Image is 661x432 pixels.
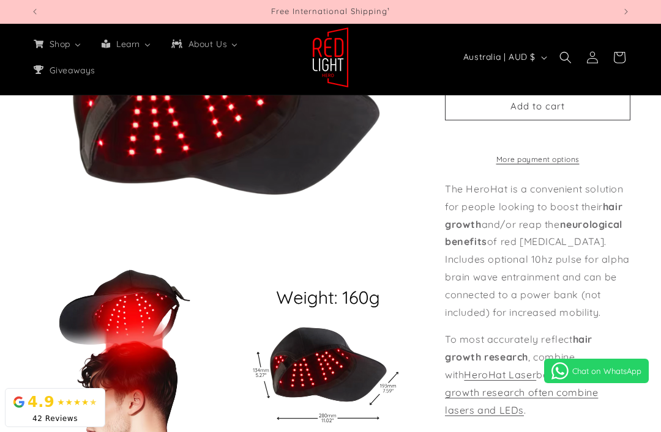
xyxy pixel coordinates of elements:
summary: Search [552,44,579,71]
img: Red Light Hero [312,27,349,88]
span: About Us [186,38,229,49]
a: hair growth research often co [445,368,599,398]
a: Learn [91,31,161,57]
span: Free International Shipping¹ [271,6,390,16]
a: Shop [23,31,91,57]
span: Giveaways [47,65,97,76]
span: Australia | AUD $ [463,51,536,64]
a: More payment options [445,154,630,165]
a: About Us [161,31,248,57]
button: Australia | AUD $ [456,46,552,69]
button: Add to cart [445,92,630,120]
span: Learn [114,38,141,49]
span: Shop [47,38,72,49]
p: The HeroHat is a convenient solution for people looking to boost their and/or reap the of red [ME... [445,180,630,321]
span: Chat on WhatsApp [572,366,641,376]
strong: hair growth research [445,333,592,363]
a: Giveaways [23,57,104,83]
a: Chat on WhatsApp [544,359,649,383]
a: Red Light Hero [308,22,354,92]
a: HeroHat Laser [464,368,536,381]
a: s and LEDs [469,404,524,416]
